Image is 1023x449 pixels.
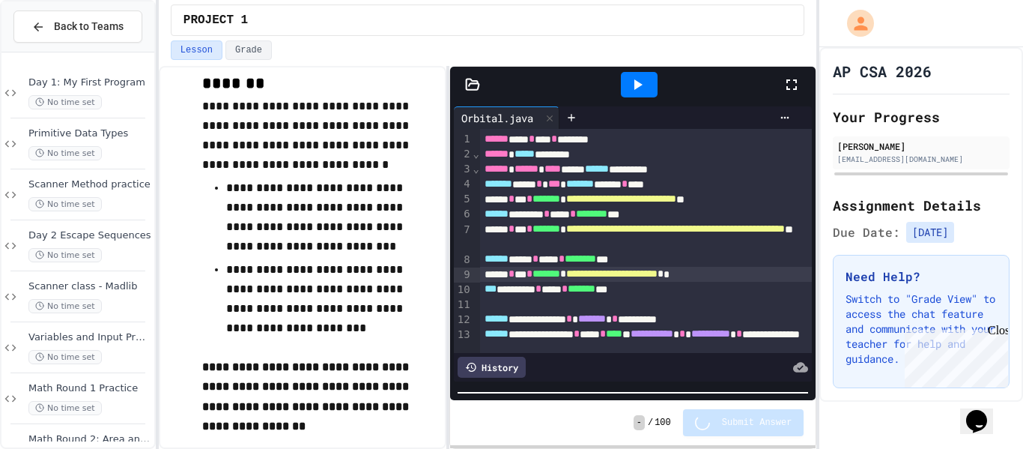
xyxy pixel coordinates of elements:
[28,433,151,446] span: Math Round 2: Area and Perimeter
[28,248,102,262] span: No time set
[454,268,473,283] div: 9
[454,313,473,328] div: 12
[28,382,151,395] span: Math Round 1 Practice
[655,417,671,429] span: 100
[454,162,473,177] div: 3
[28,280,151,293] span: Scanner class - Madlib
[454,298,473,313] div: 11
[454,110,541,126] div: Orbital.java
[454,177,473,192] div: 4
[960,389,1008,434] iframe: chat widget
[28,350,102,364] span: No time set
[28,76,151,89] span: Day 1: My First Program
[28,299,102,313] span: No time set
[648,417,653,429] span: /
[846,268,997,286] h3: Need Help?
[28,197,102,211] span: No time set
[171,40,222,60] button: Lesson
[28,127,151,140] span: Primitive Data Types
[454,207,473,222] div: 6
[846,292,997,367] p: Switch to "Grade View" to access the chat feature and communicate with your teacher for help and ...
[906,222,954,243] span: [DATE]
[899,324,1008,388] iframe: chat widget
[28,146,102,160] span: No time set
[454,283,473,298] div: 10
[837,139,1005,153] div: [PERSON_NAME]
[473,148,480,160] span: Fold line
[454,147,473,162] div: 2
[28,95,102,109] span: No time set
[831,6,878,40] div: My Account
[454,328,473,358] div: 13
[722,417,792,429] span: Submit Answer
[28,331,151,344] span: Variables and Input Practice
[28,178,151,191] span: Scanner Method practice
[454,223,473,253] div: 7
[833,106,1010,127] h2: Your Progress
[6,6,103,95] div: Chat with us now!Close
[833,223,900,241] span: Due Date:
[225,40,272,60] button: Grade
[458,357,526,378] div: History
[833,61,932,82] h1: AP CSA 2026
[183,11,248,29] span: PROJECT 1
[454,132,473,147] div: 1
[837,154,1005,165] div: [EMAIL_ADDRESS][DOMAIN_NAME]
[28,401,102,415] span: No time set
[833,195,1010,216] h2: Assignment Details
[634,415,645,430] span: -
[454,253,473,268] div: 8
[54,19,124,34] span: Back to Teams
[454,192,473,207] div: 5
[473,163,480,175] span: Fold line
[28,229,151,242] span: Day 2 Escape Sequences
